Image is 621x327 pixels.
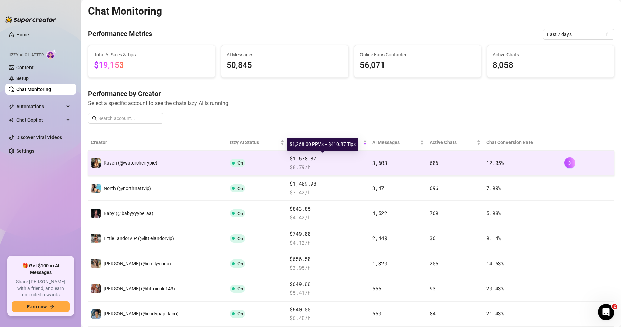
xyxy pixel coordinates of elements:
span: $19,153 [94,60,124,70]
span: $ 3.95 /h [290,264,367,272]
span: arrow-right [49,304,54,309]
span: [PERSON_NAME] (@tiffnicole143) [104,286,175,291]
span: Chat Copilot [16,115,64,126]
img: Baby (@babyyyybellaa) [91,209,101,218]
span: AI Messages [227,51,343,58]
span: $843.85 [290,205,367,213]
th: Active Chats [427,135,483,151]
a: Content [16,65,34,70]
h4: Performance by Creator [88,89,614,98]
span: On [237,236,243,241]
span: $ 7.42 /h [290,189,367,197]
span: Automations [16,101,64,112]
span: Izzy AI Status [230,139,279,146]
span: [PERSON_NAME] (@curlypapiflaco) [104,311,179,316]
span: 14.63 % [486,260,504,267]
a: Settings [16,148,34,154]
span: $640.00 [290,306,367,314]
a: Chat Monitoring [16,86,51,92]
img: North (@northnattvip) [91,184,101,193]
img: Chat Copilot [9,118,13,122]
span: $ 5.41 /h [290,289,367,297]
span: 769 [430,210,438,216]
span: 205 [430,260,438,267]
span: 1,320 [372,260,387,267]
span: $749.00 [290,230,367,238]
span: On [237,286,243,291]
span: 696 [430,185,438,191]
span: $ 4.12 /h [290,239,367,247]
span: Earn now [27,304,47,309]
span: 555 [372,285,381,292]
th: Total AI Sales & Tips [287,135,370,151]
img: Tiffany (@tiffnicole143) [91,284,101,293]
span: Izzy AI Chatter [9,52,44,58]
span: 2,440 [372,235,387,242]
span: 🎁 Get $100 in AI Messages [12,263,70,276]
span: $649.00 [290,280,367,288]
span: 84 [430,310,435,317]
span: 8,058 [493,59,608,72]
span: LittleLandorVIP (@littlelandorvip) [104,236,174,241]
span: Active Chats [493,51,608,58]
span: 361 [430,235,438,242]
a: Home [16,32,29,37]
iframe: Intercom live chat [598,304,614,320]
span: right [567,160,572,165]
span: $ 8.79 /h [290,163,367,171]
span: On [237,261,243,266]
button: Earn nowarrow-right [12,301,70,312]
h4: Performance Metrics [88,29,152,40]
span: $1,678.87 [290,155,367,163]
span: Active Chats [430,139,475,146]
span: $ 4.42 /h [290,214,367,222]
img: Raven (@watercherrypie) [91,158,101,168]
span: 20.43 % [486,285,504,292]
span: 3,603 [372,159,387,166]
img: LittleLandorVIP (@littlelandorvip) [91,234,101,243]
span: Raven (@watercherrypie) [104,160,157,166]
span: Total AI Sales & Tips [94,51,210,58]
span: On [237,186,243,191]
th: Izzy AI Status [227,135,287,151]
h2: Chat Monitoring [88,5,162,18]
a: Discover Viral Videos [16,135,62,140]
img: Elijah (@curlypapiflaco) [91,309,101,319]
span: Last 7 days [547,29,610,39]
span: $656.50 [290,255,367,263]
span: calendar [606,32,610,36]
input: Search account... [98,115,159,122]
span: 5.98 % [486,210,501,216]
span: On [237,311,243,316]
span: 9.14 % [486,235,501,242]
div: $1,268.00 PPVs + $410.87 Tips [287,138,358,151]
img: AI Chatter [46,49,57,59]
span: On [237,160,243,166]
span: On [237,211,243,216]
span: AI Messages [372,139,419,146]
span: 606 [430,159,438,166]
th: AI Messages [370,135,427,151]
span: 7.90 % [486,185,501,191]
span: 12.05 % [486,159,504,166]
span: Baby (@babyyyybellaa) [104,211,153,216]
span: $1,409.98 [290,180,367,188]
span: [PERSON_NAME] (@emilyylouu) [104,261,171,266]
span: North (@northnattvip) [104,186,151,191]
a: Setup [16,76,29,81]
button: right [564,157,575,168]
span: $ 6.40 /h [290,314,367,322]
span: search [92,116,97,121]
img: emilylou (@emilyylouu) [91,259,101,268]
img: logo-BBDzfeDw.svg [5,16,56,23]
th: Creator [88,135,227,151]
th: Chat Conversion Rate [483,135,561,151]
span: Share [PERSON_NAME] with a friend, and earn unlimited rewards [12,278,70,299]
span: 56,071 [360,59,476,72]
span: 21.43 % [486,310,504,317]
span: thunderbolt [9,104,14,109]
span: Select a specific account to see the chats Izzy AI is running. [88,99,614,108]
span: 93 [430,285,435,292]
span: 50,845 [227,59,343,72]
span: 4,522 [372,210,387,216]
